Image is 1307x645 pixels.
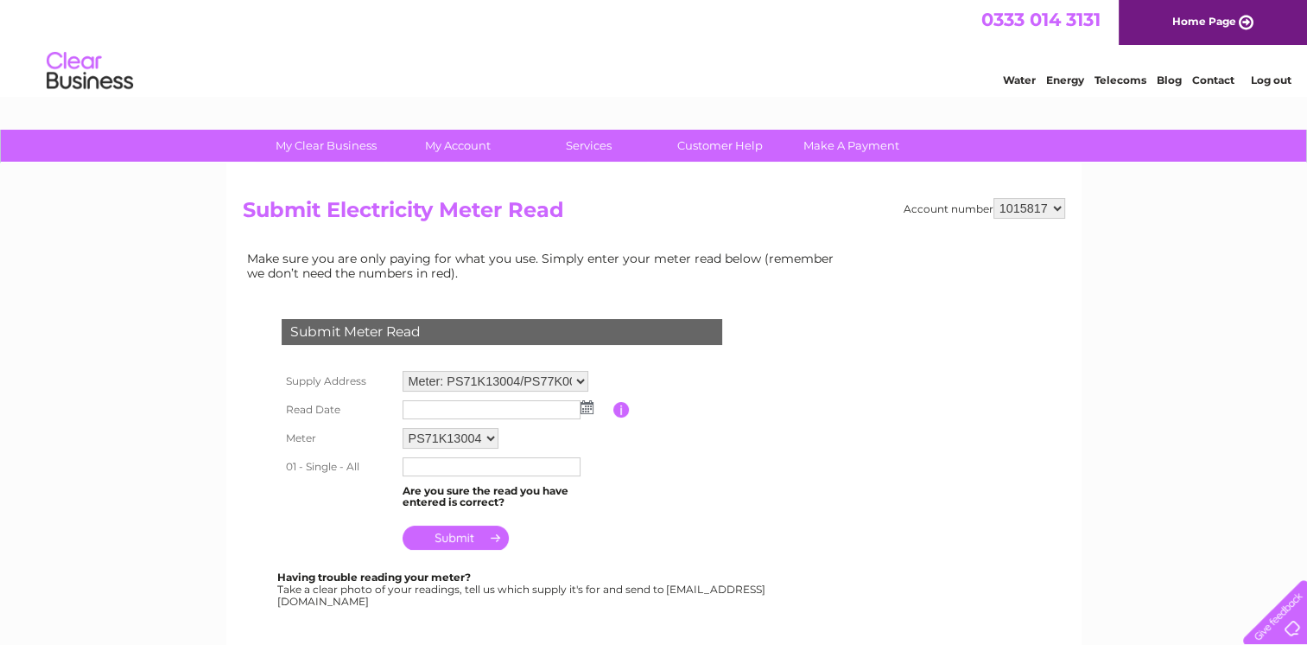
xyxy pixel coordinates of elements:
[255,130,397,162] a: My Clear Business
[1192,73,1234,86] a: Contact
[277,424,398,453] th: Meter
[581,400,593,414] img: ...
[1157,73,1182,86] a: Blog
[981,9,1101,30] a: 0333 014 3131
[243,247,847,284] td: Make sure you are only paying for what you use. Simply enter your meter read below (remember we d...
[403,526,509,550] input: Submit
[649,130,791,162] a: Customer Help
[398,481,613,514] td: Are you sure the read you have entered is correct?
[780,130,923,162] a: Make A Payment
[277,396,398,424] th: Read Date
[386,130,529,162] a: My Account
[1094,73,1146,86] a: Telecoms
[277,453,398,481] th: 01 - Single - All
[46,45,134,98] img: logo.png
[277,571,471,584] b: Having trouble reading your meter?
[904,198,1065,219] div: Account number
[282,319,722,345] div: Submit Meter Read
[1003,73,1036,86] a: Water
[246,10,1063,84] div: Clear Business is a trading name of Verastar Limited (registered in [GEOGRAPHIC_DATA] No. 3667643...
[243,198,1065,231] h2: Submit Electricity Meter Read
[277,572,768,607] div: Take a clear photo of your readings, tell us which supply it's for and send to [EMAIL_ADDRESS][DO...
[277,367,398,396] th: Supply Address
[1250,73,1291,86] a: Log out
[613,402,630,418] input: Information
[1046,73,1084,86] a: Energy
[517,130,660,162] a: Services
